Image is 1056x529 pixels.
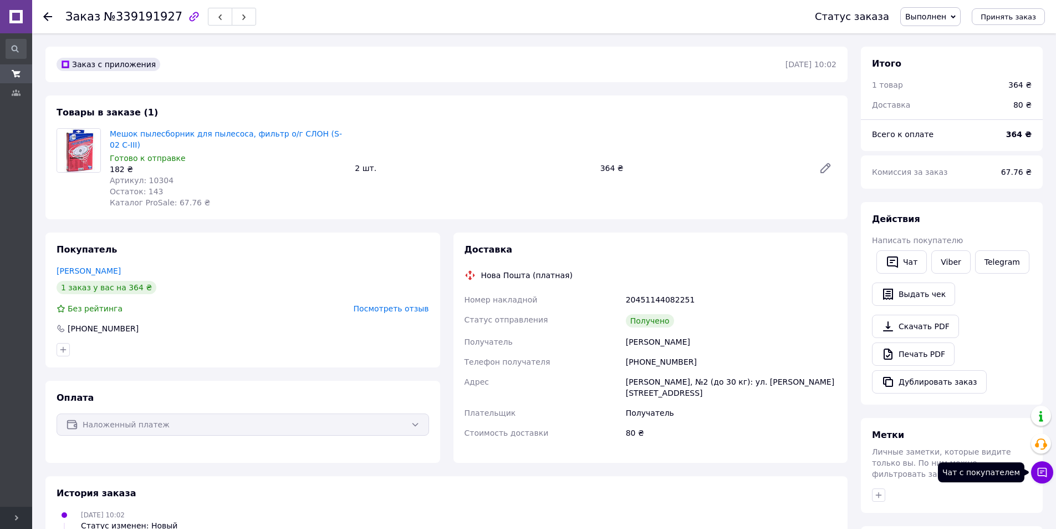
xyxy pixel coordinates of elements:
[872,342,955,366] a: Печать PDF
[931,250,970,274] a: Viber
[872,214,920,224] span: Действия
[57,488,136,498] span: История заказа
[110,129,342,149] a: Мешок пылесборник для пылесоса, фильтр о/г СЛОН (S-02 C-III)
[57,58,160,71] div: Заказ с приложения
[57,129,100,172] img: Мешок пылесборник для пылесоса, фильтр о/г СЛОН (S-02 C-III)
[81,511,125,519] span: [DATE] 10:02
[354,304,429,313] span: Посмотреть отзыв
[57,392,94,403] span: Оплата
[1006,130,1032,139] b: 364 ₴
[110,198,210,207] span: Каталог ProSale: 67.76 ₴
[65,10,100,23] span: Заказ
[872,80,903,89] span: 1 товар
[624,423,839,443] div: 80 ₴
[110,164,346,175] div: 182 ₴
[465,315,548,324] span: Статус отправления
[815,11,889,22] div: Статус заказа
[1007,93,1038,117] div: 80 ₴
[67,323,140,334] div: [PHONE_NUMBER]
[465,244,513,255] span: Доставка
[814,157,836,179] a: Редактировать
[465,357,550,366] span: Телефон получателя
[872,58,901,69] span: Итого
[350,160,595,176] div: 2 шт.
[478,270,575,281] div: Нова Пошта (платная)
[1001,168,1032,177] span: 67.76 ₴
[110,154,186,163] span: Готово к отправке
[43,11,52,22] div: Вернуться назад
[624,403,839,423] div: Получатель
[872,447,1011,478] span: Личные заметки, которые видите только вы. По ним можно фильтровать заказы
[905,12,946,21] span: Выполнен
[624,372,839,403] div: [PERSON_NAME], №2 (до 30 кг): ул. [PERSON_NAME][STREET_ADDRESS]
[465,337,513,346] span: Получатель
[872,430,904,440] span: Метки
[465,409,516,417] span: Плательщик
[57,281,156,294] div: 1 заказ у вас на 364 ₴
[1031,461,1053,483] button: Чат с покупателем
[872,315,959,338] a: Скачать PDF
[872,168,948,177] span: Комиссия за заказ
[110,176,174,185] span: Артикул: 10304
[465,295,538,304] span: Номер накладной
[110,187,164,196] span: Остаток: 143
[626,314,674,328] div: Получено
[872,236,963,245] span: Написать покупателю
[785,60,836,69] time: [DATE] 10:02
[104,10,182,23] span: №339191927
[972,8,1045,25] button: Принять заказ
[872,283,955,306] button: Выдать чек
[624,332,839,352] div: [PERSON_NAME]
[938,462,1024,482] div: Чат с покупателем
[68,304,123,313] span: Без рейтинга
[465,429,549,437] span: Стоимость доставки
[1008,79,1032,90] div: 364 ₴
[975,250,1029,274] a: Telegram
[981,13,1036,21] span: Принять заказ
[57,266,121,275] a: [PERSON_NAME]
[872,130,933,139] span: Всего к оплате
[465,377,489,386] span: Адрес
[872,370,987,394] button: Дублировать заказ
[57,107,158,118] span: Товары в заказе (1)
[624,290,839,310] div: 20451144082251
[57,244,117,255] span: Покупатель
[596,160,810,176] div: 364 ₴
[876,250,927,274] button: Чат
[872,100,910,109] span: Доставка
[624,352,839,372] div: [PHONE_NUMBER]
